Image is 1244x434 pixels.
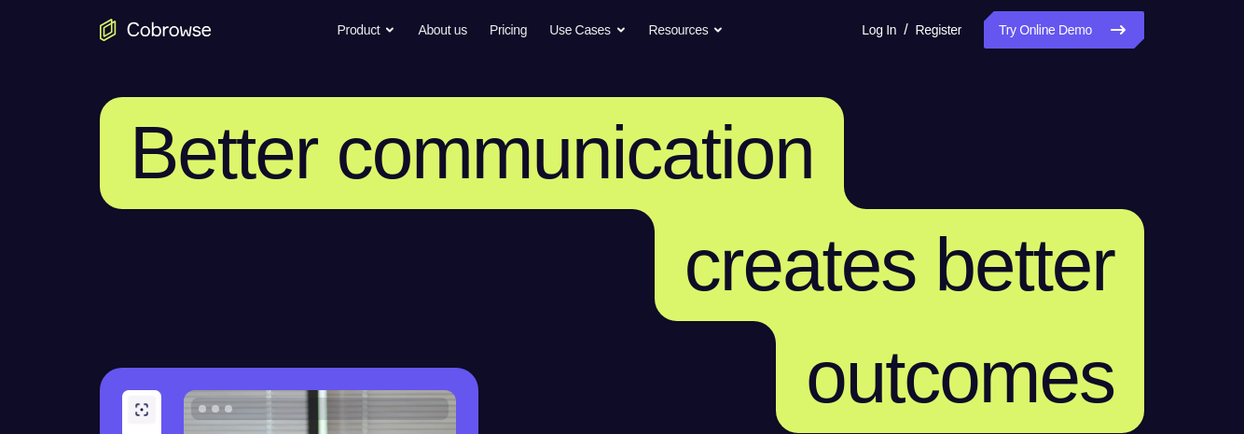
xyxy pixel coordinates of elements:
[418,11,466,49] a: About us
[806,335,1114,418] span: outcomes
[130,111,814,194] span: Better communication
[549,11,626,49] button: Use Cases
[684,223,1114,306] span: creates better
[338,11,396,49] button: Product
[649,11,725,49] button: Resources
[100,19,212,41] a: Go to the home page
[490,11,527,49] a: Pricing
[904,19,907,41] span: /
[984,11,1144,49] a: Try Online Demo
[862,11,896,49] a: Log In
[916,11,961,49] a: Register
